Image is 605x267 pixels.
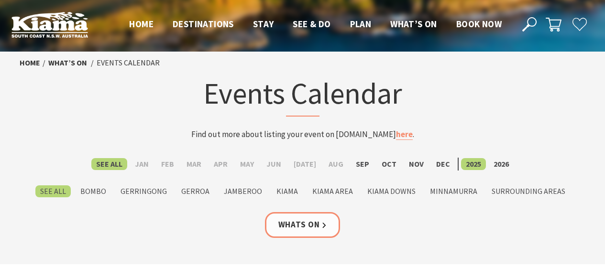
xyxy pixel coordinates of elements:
[48,58,87,68] a: What’s On
[489,158,514,170] label: 2026
[209,158,232,170] label: Apr
[219,185,267,197] label: Jamberoo
[377,158,401,170] label: Oct
[76,185,111,197] label: Bombo
[116,185,172,197] label: Gerringong
[308,185,358,197] label: Kiama Area
[262,158,286,170] label: Jun
[253,18,274,30] span: Stay
[182,158,206,170] label: Mar
[97,57,160,69] li: Events Calendar
[461,158,486,170] label: 2025
[350,18,372,30] span: Plan
[120,17,511,32] nav: Main Menu
[115,128,490,141] p: Find out more about listing your event on [DOMAIN_NAME] .
[173,18,234,30] span: Destinations
[431,158,455,170] label: Dec
[272,185,303,197] label: Kiama
[130,158,154,170] label: Jan
[129,18,154,30] span: Home
[324,158,348,170] label: Aug
[115,74,490,117] h1: Events Calendar
[456,18,502,30] span: Book now
[289,158,321,170] label: [DATE]
[35,185,71,197] label: See All
[487,185,570,197] label: Surrounding Areas
[20,58,40,68] a: Home
[351,158,374,170] label: Sep
[176,185,214,197] label: Gerroa
[404,158,429,170] label: Nov
[91,158,127,170] label: See All
[11,11,88,38] img: Kiama Logo
[425,185,482,197] label: Minnamurra
[293,18,330,30] span: See & Do
[363,185,420,197] label: Kiama Downs
[390,18,437,30] span: What’s On
[235,158,259,170] label: May
[156,158,179,170] label: Feb
[396,129,413,140] a: here
[265,212,341,237] a: Whats On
